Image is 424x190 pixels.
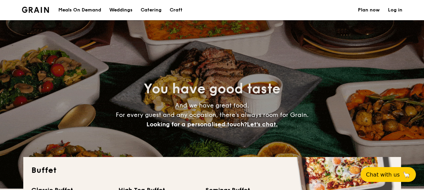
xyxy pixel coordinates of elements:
span: 🦙 [402,171,411,179]
span: Let's chat. [247,121,278,128]
img: Grain [22,7,49,13]
span: Looking for a personalised touch? [146,121,247,128]
span: And we have great food. For every guest and any occasion, there’s always room for Grain. [116,102,309,128]
h2: Buffet [31,165,393,176]
button: Chat with us🦙 [361,167,416,182]
a: Logotype [22,7,49,13]
span: Chat with us [366,171,400,178]
span: You have good taste [144,81,280,97]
